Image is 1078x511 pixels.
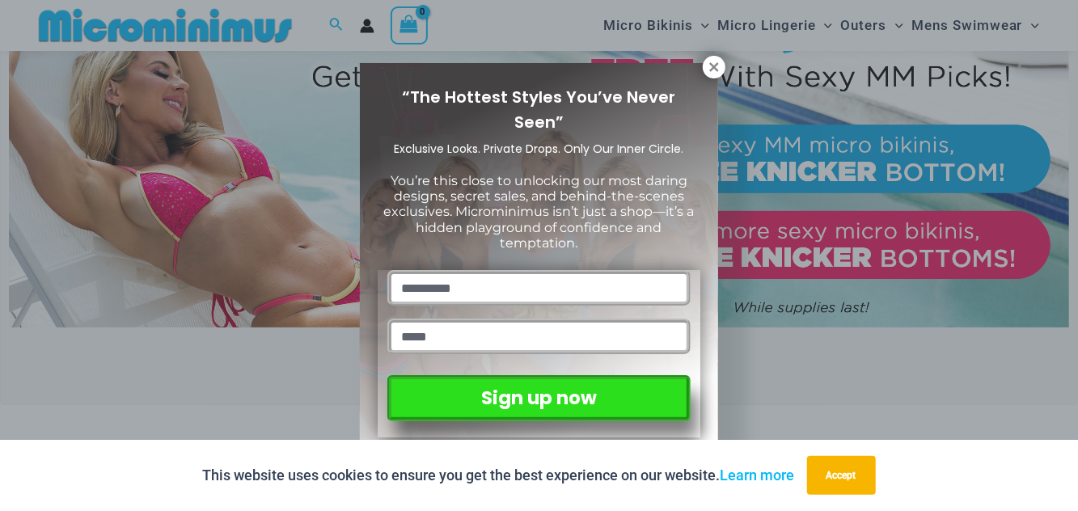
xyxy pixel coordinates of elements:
button: Sign up now [387,375,691,421]
span: “The Hottest Styles You’ve Never Seen” [403,86,676,133]
button: Close [703,56,725,78]
span: Exclusive Looks. Private Drops. Only Our Inner Circle. [395,141,684,157]
p: This website uses cookies to ensure you get the best experience on our website. [203,463,795,488]
button: Accept [807,456,876,495]
a: Learn more [721,467,795,484]
span: You’re this close to unlocking our most daring designs, secret sales, and behind-the-scenes exclu... [384,173,695,251]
